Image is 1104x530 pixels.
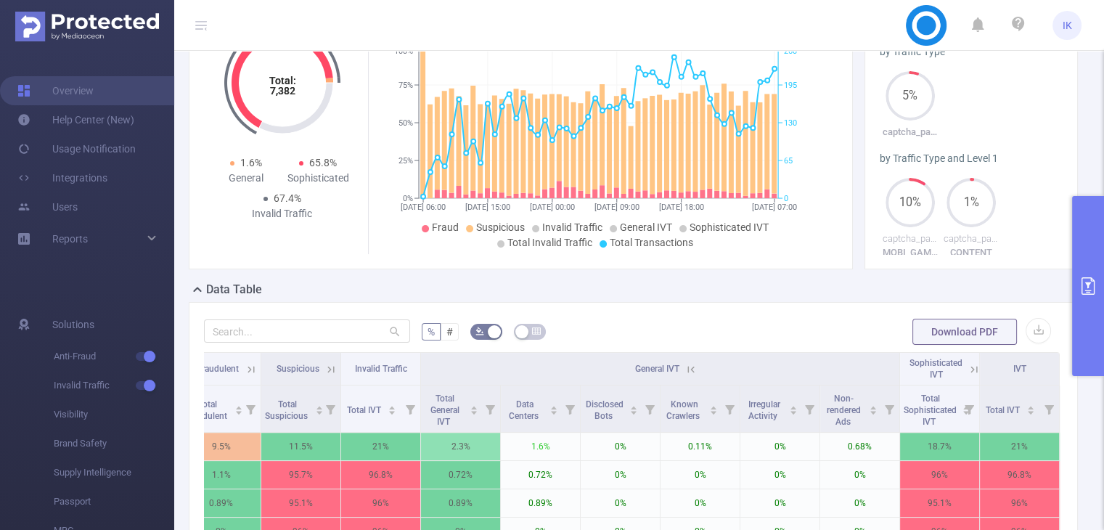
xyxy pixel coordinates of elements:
[550,404,558,408] i: icon: caret-up
[710,409,718,413] i: icon: caret-down
[630,409,638,413] i: icon: caret-down
[666,399,702,421] span: Known Crawlers
[17,134,136,163] a: Usage Notification
[827,394,861,427] span: Non-rendered Ads
[282,171,355,186] div: Sophisticated
[398,81,413,90] tspan: 75%
[909,358,962,380] span: Sophisticated IVT
[430,394,459,427] span: Total General IVT
[181,489,261,517] p: 0.89%
[710,404,718,408] i: icon: caret-up
[206,281,262,298] h2: Data Table
[309,157,337,168] span: 65.8%
[507,237,592,248] span: Total Invalid Traffic
[900,461,979,489] p: 96%
[799,386,819,432] i: Filter menu
[398,118,413,128] tspan: 50%
[421,489,500,517] p: 0.89%
[959,386,979,432] i: Filter menu
[315,404,324,412] div: Sort
[610,237,693,248] span: Total Transactions
[465,203,510,212] tspan: [DATE] 15:00
[204,319,410,343] input: Search...
[1026,404,1035,412] div: Sort
[661,461,740,489] p: 0%
[509,399,541,421] span: Data Centers
[388,404,396,412] div: Sort
[594,203,639,212] tspan: [DATE] 09:00
[1027,409,1035,413] i: icon: caret-down
[986,405,1022,415] span: Total IVT
[394,47,413,57] tspan: 100%
[1039,386,1059,432] i: Filter menu
[470,404,478,408] i: icon: caret-up
[54,458,174,487] span: Supply Intelligence
[532,327,541,335] i: icon: table
[341,489,420,517] p: 96%
[542,221,602,233] span: Invalid Traffic
[1013,364,1026,374] span: IVT
[446,326,453,338] span: #
[501,489,580,517] p: 0.89%
[341,433,420,460] p: 21%
[388,404,396,408] i: icon: caret-up
[790,409,798,413] i: icon: caret-down
[341,461,420,489] p: 96.8%
[315,404,323,408] i: icon: caret-up
[54,429,174,458] span: Brand Safety
[880,245,941,260] p: MOBI_GAMEZ
[880,125,941,139] p: captcha_page
[869,404,878,412] div: Sort
[470,404,478,412] div: Sort
[428,326,435,338] span: %
[210,171,282,186] div: General
[234,404,242,408] i: icon: caret-up
[550,409,558,413] i: icon: caret-down
[581,489,660,517] p: 0%
[784,194,788,203] tspan: 0
[401,203,446,212] tspan: [DATE] 06:00
[246,206,319,221] div: Invalid Traffic
[388,409,396,413] i: icon: caret-down
[820,489,899,517] p: 0%
[635,364,679,374] span: General IVT
[269,85,295,97] tspan: 7,382
[398,156,413,166] tspan: 25%
[912,319,1017,345] button: Download PDF
[315,409,323,413] i: icon: caret-down
[1027,404,1035,408] i: icon: caret-up
[900,433,979,460] p: 18.7%
[740,489,819,517] p: 0%
[880,232,941,246] p: captcha_page
[659,203,704,212] tspan: [DATE] 18:00
[17,163,107,192] a: Integrations
[941,232,1002,246] p: captcha_page
[630,404,638,408] i: icon: caret-up
[879,386,899,432] i: Filter menu
[820,433,899,460] p: 0.68%
[980,461,1059,489] p: 96.8%
[261,489,340,517] p: 95.1%
[904,394,957,427] span: Total Sophisticated IVT
[261,433,340,460] p: 11.5%
[709,404,718,412] div: Sort
[277,364,319,374] span: Suspicious
[748,399,780,421] span: Irregular Activity
[269,75,295,86] tspan: Total:
[403,194,413,203] tspan: 0%
[476,221,525,233] span: Suspicious
[639,386,660,432] i: Filter menu
[820,461,899,489] p: 0%
[719,386,740,432] i: Filter menu
[620,221,672,233] span: General IVT
[530,203,575,212] tspan: [DATE] 00:00
[52,310,94,339] span: Solutions
[261,461,340,489] p: 95.7%
[185,399,229,421] span: Total Fraudulent
[421,461,500,489] p: 0.72%
[432,221,459,233] span: Fraud
[752,203,797,212] tspan: [DATE] 07:00
[784,156,793,166] tspan: 65
[784,118,797,128] tspan: 130
[980,433,1059,460] p: 21%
